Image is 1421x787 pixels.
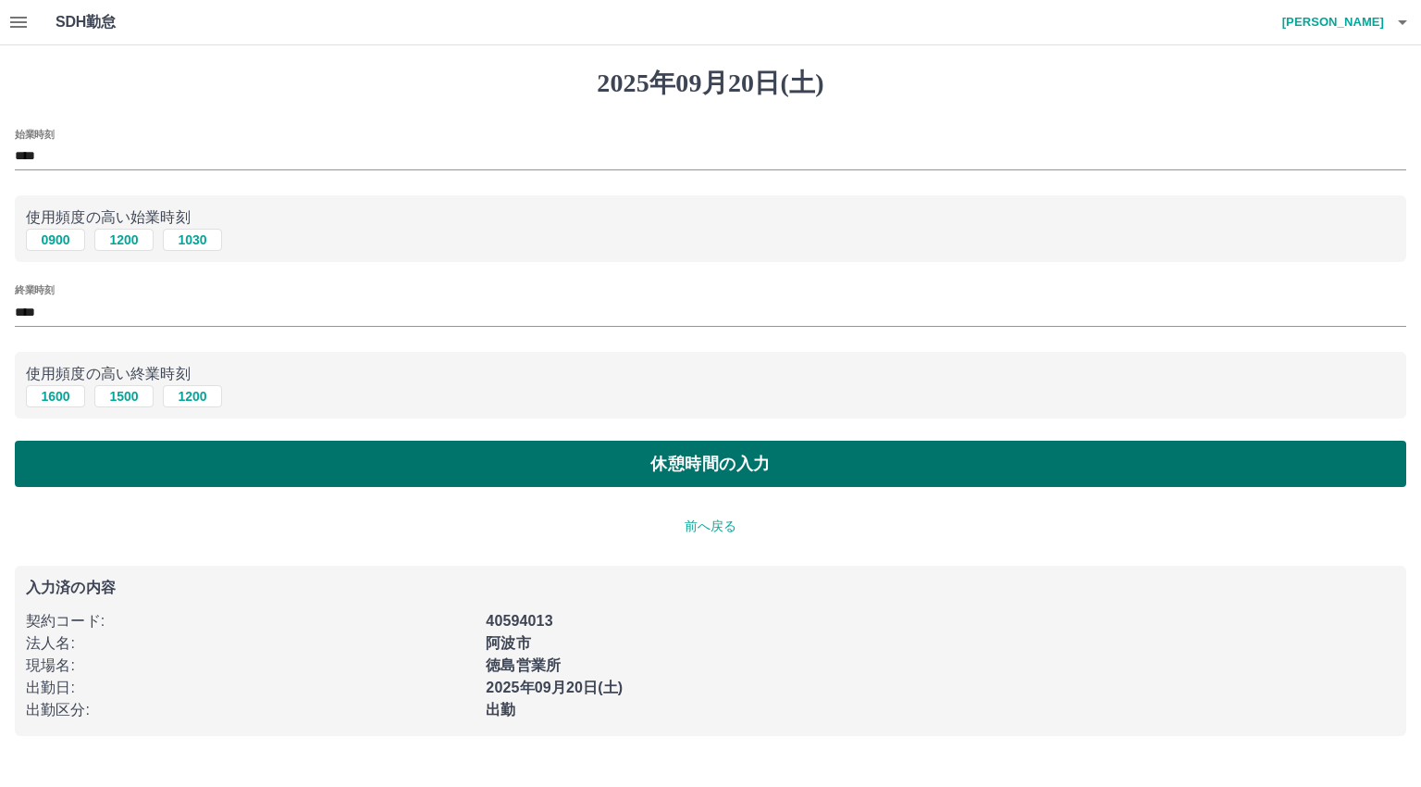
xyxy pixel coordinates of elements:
[94,229,154,251] button: 1200
[26,229,85,251] button: 0900
[15,68,1406,99] h1: 2025年09月20日(土)
[486,613,552,629] b: 40594013
[94,385,154,407] button: 1500
[163,229,222,251] button: 1030
[26,610,475,632] p: 契約コード :
[15,283,54,297] label: 終業時刻
[26,363,1395,385] p: 使用頻度の高い終業時刻
[26,385,85,407] button: 1600
[486,702,515,718] b: 出勤
[26,632,475,655] p: 法人名 :
[15,441,1406,487] button: 休憩時間の入力
[15,127,54,141] label: 始業時刻
[26,206,1395,229] p: 使用頻度の高い始業時刻
[486,635,530,651] b: 阿波市
[26,677,475,699] p: 出勤日 :
[486,657,561,673] b: 徳島営業所
[26,655,475,677] p: 現場名 :
[15,517,1406,536] p: 前へ戻る
[26,699,475,721] p: 出勤区分 :
[26,581,1395,595] p: 入力済の内容
[163,385,222,407] button: 1200
[486,680,623,695] b: 2025年09月20日(土)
